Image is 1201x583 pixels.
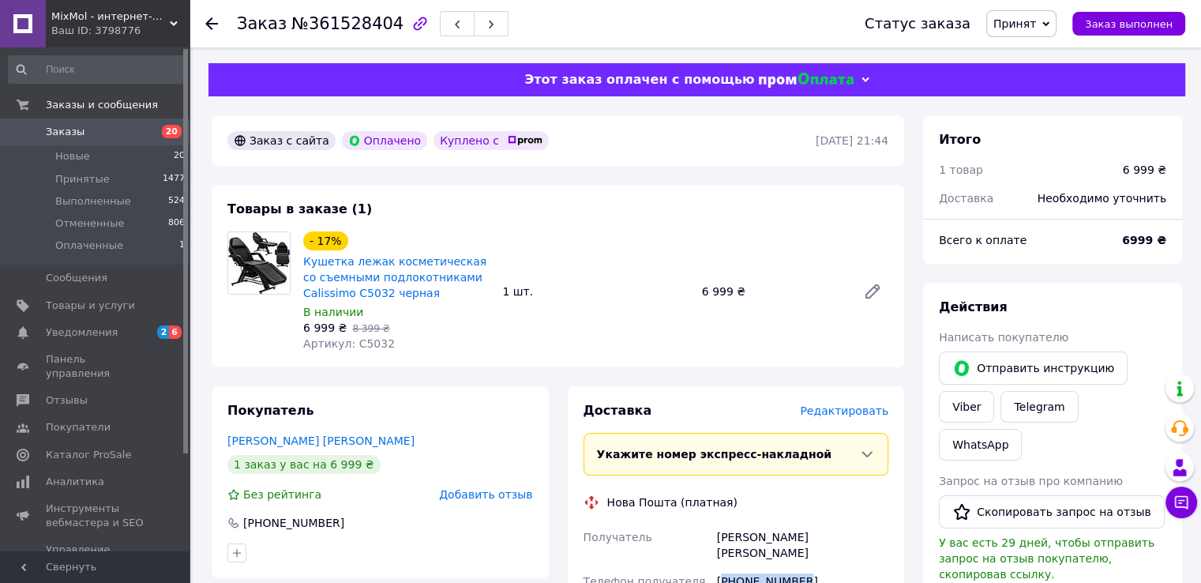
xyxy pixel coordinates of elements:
[242,515,346,531] div: [PHONE_NUMBER]
[816,134,888,147] time: [DATE] 21:44
[228,232,290,294] img: Кушетка лежак косметическая со съемными подлокотниками Calissimo C5032 черная
[939,192,993,205] span: Доставка
[939,234,1026,246] span: Всего к оплате
[168,194,185,209] span: 524
[939,536,1154,581] span: У вас есть 29 дней, чтобы отправить запрос на отзыв покупателю, скопировав ссылку.
[55,149,90,164] span: Новые
[439,488,532,501] span: Добавить отзыв
[46,475,104,489] span: Аналитика
[227,403,313,418] span: Покупатель
[179,239,185,253] span: 1
[1123,162,1166,178] div: 6 999 ₴
[227,434,415,447] a: [PERSON_NAME] [PERSON_NAME]
[237,14,287,33] span: Заказ
[1000,391,1078,423] a: Telegram
[46,125,84,139] span: Заказы
[46,420,111,434] span: Покупатели
[1072,12,1185,36] button: Заказ выполнен
[303,306,363,318] span: В наличии
[46,502,146,530] span: Инструменты вебмастера и SEO
[993,17,1036,30] span: Принят
[303,322,347,334] span: 6 999 ₴
[174,149,185,164] span: 20
[939,331,1068,344] span: Написать покупателю
[8,55,186,84] input: Поиск
[939,475,1123,487] span: Запрос на отзыв про компанию
[227,131,336,150] div: Заказ с сайта
[46,543,146,571] span: Управление сайтом
[55,194,131,209] span: Выполненные
[433,131,549,150] div: Куплено с
[939,352,1128,385] button: Отправить инструкцию
[696,280,850,303] div: 6 999 ₴
[205,16,218,32] div: Вернуться назад
[55,216,124,231] span: Отмененные
[342,131,427,150] div: Оплачено
[759,73,854,88] img: evopay logo
[584,531,652,544] span: Получатель
[51,24,190,38] div: Ваш ID: 3798776
[46,325,118,340] span: Уведомления
[243,488,321,501] span: Без рейтинга
[939,299,1008,314] span: Действия
[1028,181,1176,216] div: Необходимо уточнить
[1085,18,1173,30] span: Заказ выполнен
[303,337,395,350] span: Артикул: C5032
[865,16,970,32] div: Статус заказа
[46,271,107,285] span: Сообщения
[51,9,170,24] span: MixMol - интернет-магазин товаров для дома и бизнеса
[168,216,185,231] span: 806
[46,393,88,408] span: Отзывы
[603,495,741,510] div: Нова Пошта (платная)
[939,391,994,423] a: Viber
[303,255,486,299] a: Кушетка лежак косметическая со съемными подлокотниками Calissimo C5032 черная
[939,164,983,176] span: 1 товар
[157,325,170,339] span: 2
[55,172,110,186] span: Принятые
[524,72,754,87] span: Этот заказ оплачен с помощью
[163,172,185,186] span: 1477
[162,125,182,138] span: 20
[939,429,1022,461] a: WhatsApp
[508,136,542,145] img: prom
[714,523,891,567] div: [PERSON_NAME] [PERSON_NAME]
[227,455,381,474] div: 1 заказ у вас на 6 999 ₴
[597,448,832,461] span: Укажите номер экспресс-накладной
[303,231,348,250] div: - 17%
[1165,487,1197,518] button: Чат с покупателем
[46,98,158,112] span: Заказы и сообщения
[227,201,372,216] span: Товары в заказе (1)
[55,239,123,253] span: Оплаченные
[1122,234,1166,246] b: 6999 ₴
[939,495,1165,528] button: Скопировать запрос на отзыв
[291,14,403,33] span: №361528404
[496,280,695,303] div: 1 шт.
[939,132,981,147] span: Итого
[169,325,182,339] span: 6
[46,352,146,381] span: Панель управления
[800,404,888,417] span: Редактировать
[46,299,135,313] span: Товары и услуги
[352,323,389,334] span: 8 399 ₴
[857,276,888,307] a: Редактировать
[584,403,652,418] span: Доставка
[46,448,131,462] span: Каталог ProSale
